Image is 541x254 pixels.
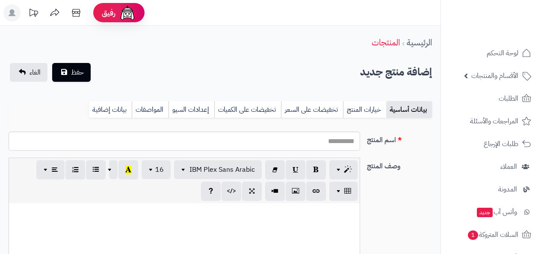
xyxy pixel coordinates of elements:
[446,134,536,154] a: طلبات الإرجاع
[360,63,432,81] h2: إضافة منتج جديد
[169,101,214,118] a: إعدادات السيو
[446,43,536,63] a: لوحة التحكم
[498,183,517,195] span: المدونة
[155,164,164,175] span: 16
[407,36,432,49] a: الرئيسية
[500,161,517,173] span: العملاء
[132,101,169,118] a: المواصفات
[89,101,132,118] a: بيانات إضافية
[372,36,400,49] a: المنتجات
[281,101,343,118] a: تخفيضات على السعر
[499,93,518,105] span: الطلبات
[487,47,518,59] span: لوحة التحكم
[471,70,518,82] span: الأقسام والمنتجات
[119,4,136,21] img: ai-face.png
[446,156,536,177] a: العملاء
[52,63,91,82] button: حفظ
[102,8,115,18] span: رفيق
[468,230,478,240] span: 1
[174,160,262,179] button: IBM Plex Sans Arabic
[23,4,44,24] a: تحديثات المنصة
[364,158,435,171] label: وصف المنتج
[71,67,84,78] span: حفظ
[10,63,47,82] a: الغاء
[343,101,386,118] a: خيارات المنتج
[364,131,435,145] label: اسم المنتج
[386,101,432,118] a: بيانات أساسية
[446,88,536,109] a: الطلبات
[446,224,536,245] a: السلات المتروكة1
[189,164,255,175] span: IBM Plex Sans Arabic
[446,111,536,131] a: المراجعات والأسئلة
[470,115,518,127] span: المراجعات والأسئلة
[214,101,281,118] a: تخفيضات على الكميات
[30,67,41,78] span: الغاء
[477,208,493,217] span: جديد
[446,179,536,200] a: المدونة
[476,206,517,218] span: وآتس آب
[467,229,518,241] span: السلات المتروكة
[446,202,536,222] a: وآتس آبجديد
[484,138,518,150] span: طلبات الإرجاع
[142,160,171,179] button: 16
